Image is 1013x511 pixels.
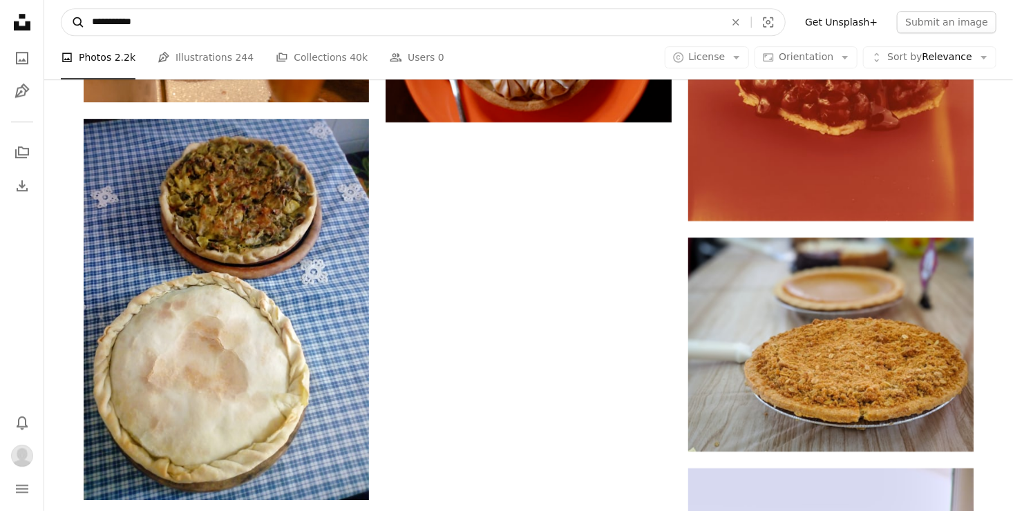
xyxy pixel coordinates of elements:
form: Find visuals sitewide [61,8,786,36]
img: two pies sitting on top of a blue table cloth [84,119,369,499]
span: 244 [236,50,254,66]
img: Avatar of user Eva Acheson [11,445,33,467]
button: Notifications [8,409,36,436]
button: Visual search [752,9,785,35]
a: Get Unsplash+ [797,11,886,33]
button: Clear [721,9,751,35]
a: Illustrations 244 [158,36,254,80]
button: License [665,47,750,69]
a: two pies sitting on top of a blue table cloth [84,303,369,316]
button: Search Unsplash [61,9,85,35]
span: License [689,52,726,63]
span: Orientation [779,52,833,63]
img: pastry on pan [688,238,974,452]
button: Sort byRelevance [863,47,996,69]
button: Orientation [755,47,858,69]
a: pastry on pan [688,338,974,350]
a: Home — Unsplash [8,8,36,39]
button: Submit an image [897,11,996,33]
a: Illustrations [8,77,36,105]
span: Sort by [887,52,922,63]
span: 0 [438,50,444,66]
span: Relevance [887,51,972,65]
a: Download History [8,172,36,200]
a: Collections 40k [276,36,368,80]
span: 40k [350,50,368,66]
a: Users 0 [390,36,444,80]
button: Menu [8,475,36,503]
a: Collections [8,139,36,166]
button: Profile [8,442,36,470]
a: Photos [8,44,36,72]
